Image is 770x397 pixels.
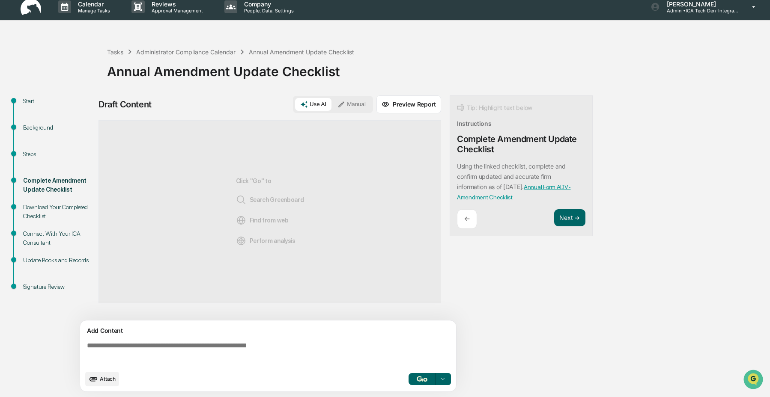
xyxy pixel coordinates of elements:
img: Go [417,376,427,382]
iframe: Open customer support [743,369,766,392]
div: Background [23,123,93,132]
div: Update Books and Records [23,256,93,265]
button: Preview Report [376,95,441,113]
div: Signature Review [23,282,93,291]
a: 🔎Data Lookup [5,121,57,136]
p: Reviews [145,0,207,8]
div: Complete Amendment Update Checklist [457,134,585,154]
span: Attach [100,376,116,382]
p: People, Data, Settings [237,8,298,14]
img: 1746055101610-c473b297-6a78-478c-a979-82029cc54cd1 [9,65,24,81]
p: Calendar [71,0,114,8]
img: Web [236,215,246,225]
p: Using the linked checklist, complete and confirm updated and accurate firm information as of [DATE]. [457,163,566,190]
button: Start new chat [146,68,156,78]
div: Download Your Completed Checklist [23,203,93,221]
p: Admin • ICA Tech Den-Integrated Compliance Advisors [660,8,740,14]
div: 🖐️ [9,109,15,116]
p: Approval Management [145,8,207,14]
div: Annual Amendment Update Checklist [249,48,354,56]
div: Complete Amendment Update Checklist [23,176,93,194]
span: Preclearance [17,108,55,116]
div: Click "Go" to [236,134,304,289]
a: 🗄️Attestations [59,104,110,120]
span: Find from web [236,215,289,225]
p: Company [237,0,298,8]
a: 🖐️Preclearance [5,104,59,120]
button: Manual [332,98,371,111]
div: Start new chat [29,65,140,74]
p: How can we help? [9,18,156,32]
p: Manage Tasks [71,8,114,14]
span: Pylon [85,145,104,151]
div: Administrator Compliance Calendar [136,48,236,56]
span: Perform analysis [236,236,295,246]
div: We're available if you need us! [29,74,108,81]
button: Next ➔ [554,209,585,227]
span: Attestations [71,108,106,116]
a: Powered byPylon [60,145,104,151]
div: 🗄️ [62,109,69,116]
div: 🔎 [9,125,15,132]
img: Search [236,195,246,205]
a: Annual Form ADV-Amendment Checklist [457,184,571,201]
span: Search Greenboard [236,195,304,205]
div: Tip: Highlight text below [457,103,532,113]
p: [PERSON_NAME] [660,0,740,8]
div: Draft Content [98,99,152,110]
div: Add Content [85,326,451,336]
p: ← [464,215,470,223]
div: Instructions [457,120,492,127]
div: Annual Amendment Update Checklist [107,57,766,79]
button: Go [409,373,436,385]
img: Analysis [236,236,246,246]
div: Connect With Your ICA Consultant [23,229,93,247]
div: Steps [23,150,93,159]
div: Start [23,97,93,106]
button: upload document [85,372,119,386]
button: Use AI [295,98,331,111]
span: Data Lookup [17,124,54,133]
div: Tasks [107,48,123,56]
